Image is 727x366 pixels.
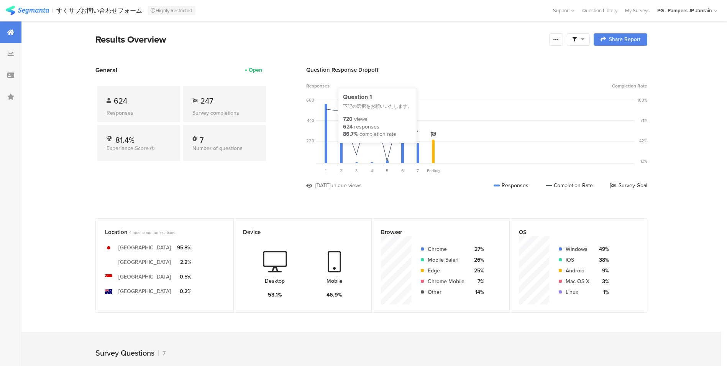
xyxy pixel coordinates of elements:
span: 2 [340,168,343,174]
div: Android [566,267,589,275]
div: 220 [306,138,314,144]
div: 440 [307,117,314,124]
div: 42% [639,138,647,144]
div: 7 [158,349,166,358]
div: すくサブお問い合わせフォーム [56,7,142,14]
div: Question 1 [343,93,412,101]
span: 81.4% [115,134,135,146]
span: Experience Score [107,144,149,152]
div: 53.1% [268,291,282,299]
div: Device [243,228,350,236]
span: Responses [306,82,330,89]
div: 100% [637,97,647,103]
div: 下記の選択をお願いいたします。 [343,103,412,110]
div: Open [249,66,262,74]
div: Results Overview [95,33,545,46]
div: 0.5% [177,273,191,281]
div: [DATE] [315,181,330,190]
div: Responses [494,181,528,190]
div: Chrome [428,245,464,253]
div: | [52,6,53,15]
div: Support [553,5,574,16]
div: Mobile Safari [428,256,464,264]
div: Location [105,228,212,236]
div: [GEOGRAPHIC_DATA] [118,287,171,295]
span: 6 [401,168,404,174]
div: completion rate [359,130,396,138]
div: 720 [343,115,353,123]
div: OS [519,228,625,236]
div: 13% [640,158,647,164]
div: unique views [330,181,362,190]
div: 660 [306,97,314,103]
span: 4 most common locations [129,229,175,236]
div: Desktop [265,277,285,285]
div: 3% [596,277,609,285]
div: responses [354,123,379,131]
div: Question Response Dropoff [306,66,647,74]
a: My Surveys [621,7,653,14]
div: Mobile [327,277,343,285]
span: 5 [386,168,389,174]
span: Completion Rate [612,82,647,89]
div: Ending [425,168,441,174]
div: 95.8% [177,244,191,252]
div: 71% [640,117,647,124]
div: 0.2% [177,287,191,295]
a: Question Library [578,7,621,14]
img: segmanta logo [6,6,49,15]
div: 38% [596,256,609,264]
div: [GEOGRAPHIC_DATA] [118,244,171,252]
div: Chrome Mobile [428,277,464,285]
div: PG - Pampers JP Janrain [657,7,712,14]
span: 1 [325,168,327,174]
div: Survey completions [192,109,257,117]
div: Browser [381,228,487,236]
div: 7 [200,134,203,142]
span: 3 [355,168,358,174]
div: Windows [566,245,589,253]
div: 2.2% [177,258,191,266]
div: Survey Questions [95,347,154,359]
div: Mac OS X [566,277,589,285]
div: iOS [566,256,589,264]
div: 1% [596,288,609,296]
div: Other [428,288,464,296]
div: Edge [428,267,464,275]
span: 4 [371,168,373,174]
span: 624 [114,95,127,107]
span: 7 [417,168,419,174]
div: Highly Restricted [148,6,195,15]
div: 86.7% [343,130,358,138]
span: 247 [200,95,213,107]
div: Survey Goal [610,181,647,190]
div: 9% [596,267,609,275]
div: [GEOGRAPHIC_DATA] [118,273,171,281]
div: 49% [596,245,609,253]
span: Number of questions [192,144,243,152]
div: Completion Rate [546,181,593,190]
div: 14% [471,288,484,296]
span: Share Report [609,37,640,42]
div: Linux [566,288,589,296]
div: 26% [471,256,484,264]
div: 25% [471,267,484,275]
div: 7% [471,277,484,285]
div: [GEOGRAPHIC_DATA] [118,258,171,266]
i: Survey Goal [430,132,436,137]
div: 46.9% [327,291,342,299]
div: views [354,115,368,123]
div: 27% [471,245,484,253]
div: Responses [107,109,171,117]
div: 624 [343,123,353,131]
span: General [95,66,117,74]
